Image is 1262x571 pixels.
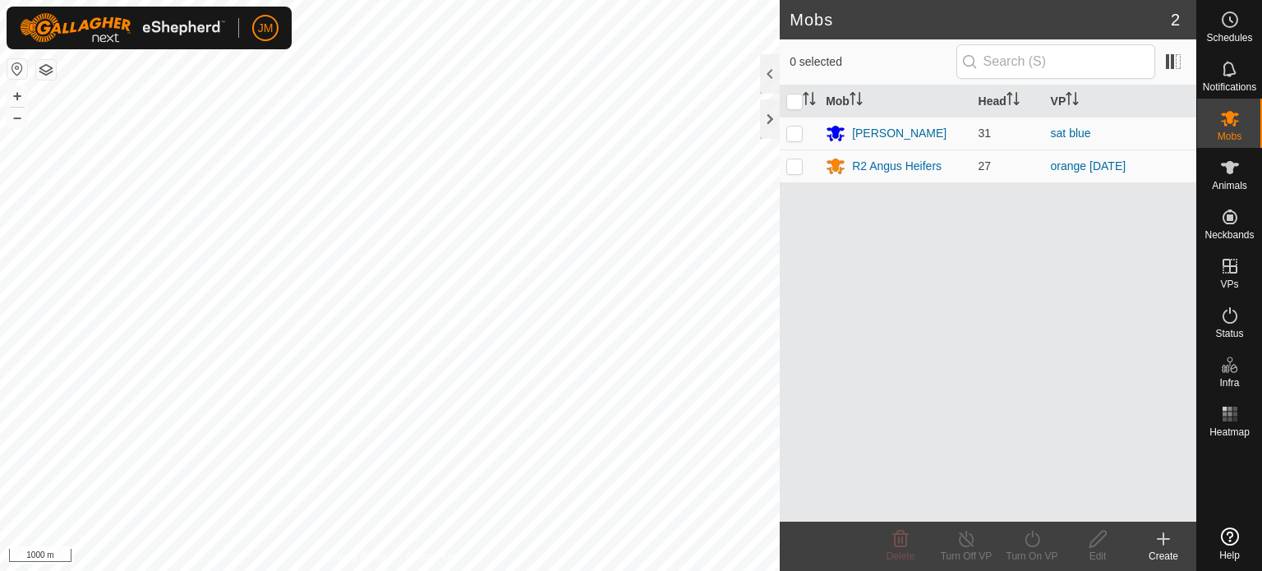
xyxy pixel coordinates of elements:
a: Privacy Policy [325,550,387,564]
a: Contact Us [406,550,454,564]
input: Search (S) [956,44,1155,79]
span: Neckbands [1204,230,1254,240]
span: 31 [979,127,992,140]
span: Heatmap [1209,427,1250,437]
button: Reset Map [7,59,27,79]
a: Help [1197,521,1262,567]
div: Turn On VP [999,549,1065,564]
span: JM [258,20,274,37]
th: Head [972,85,1044,117]
span: Animals [1212,181,1247,191]
a: orange [DATE] [1051,159,1126,173]
div: Create [1131,549,1196,564]
span: 0 selected [790,53,956,71]
button: + [7,86,27,106]
div: Turn Off VP [933,549,999,564]
p-sorticon: Activate to sort [850,94,863,108]
span: Delete [887,550,915,562]
h2: Mobs [790,10,1171,30]
a: sat blue [1051,127,1091,140]
th: Mob [819,85,971,117]
div: R2 Angus Heifers [852,158,942,175]
span: 2 [1171,7,1180,32]
span: VPs [1220,279,1238,289]
p-sorticon: Activate to sort [1006,94,1020,108]
div: Edit [1065,549,1131,564]
img: Gallagher Logo [20,13,225,43]
span: Infra [1219,378,1239,388]
span: Schedules [1206,33,1252,43]
p-sorticon: Activate to sort [1066,94,1079,108]
button: Map Layers [36,60,56,80]
span: Status [1215,329,1243,338]
span: Help [1219,550,1240,560]
button: – [7,108,27,127]
span: Notifications [1203,82,1256,92]
span: 27 [979,159,992,173]
p-sorticon: Activate to sort [803,94,816,108]
span: Mobs [1218,131,1241,141]
div: [PERSON_NAME] [852,125,946,142]
th: VP [1044,85,1196,117]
